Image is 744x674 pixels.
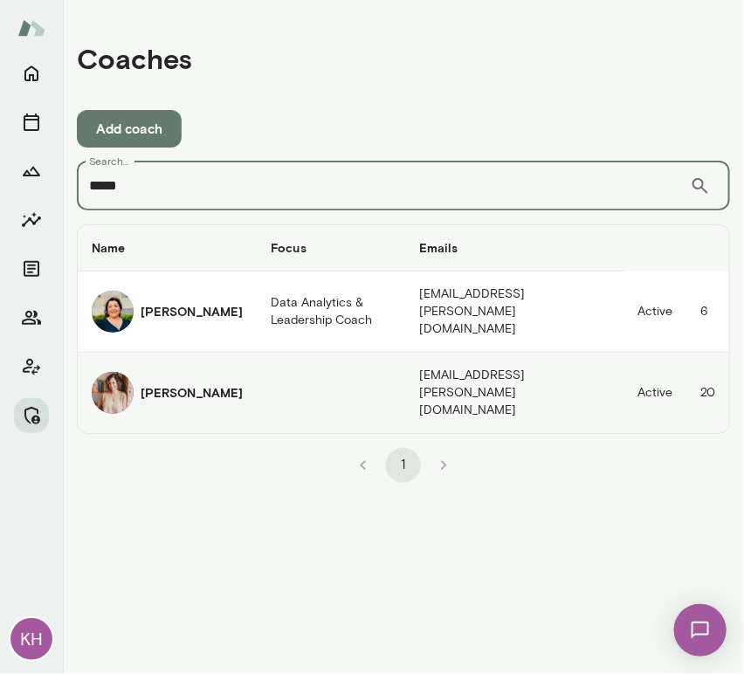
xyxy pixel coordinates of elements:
[92,372,134,414] img: Nancy Alsip
[14,56,49,91] button: Home
[92,239,243,257] h6: Name
[419,239,610,257] h6: Emails
[77,42,192,75] h4: Coaches
[78,225,729,433] table: coaches table
[405,272,623,353] td: [EMAIL_ADDRESS][PERSON_NAME][DOMAIN_NAME]
[14,251,49,286] button: Documents
[14,398,49,433] button: Manage
[623,353,686,433] td: Active
[14,203,49,237] button: Insights
[686,272,729,353] td: 6
[257,272,405,353] td: Data Analytics & Leadership Coach
[386,448,421,483] button: page 1
[14,105,49,140] button: Sessions
[14,300,49,335] button: Members
[405,353,623,433] td: [EMAIL_ADDRESS][PERSON_NAME][DOMAIN_NAME]
[343,448,464,483] nav: pagination navigation
[141,303,243,320] h6: [PERSON_NAME]
[141,384,243,402] h6: [PERSON_NAME]
[10,618,52,660] div: KH
[271,239,391,257] h6: Focus
[77,434,730,483] div: pagination
[77,110,182,147] button: Add coach
[14,349,49,384] button: Client app
[14,154,49,189] button: Growth Plan
[623,272,686,353] td: Active
[17,11,45,45] img: Mento
[686,353,729,433] td: 20
[89,154,129,168] label: Search...
[92,291,134,333] img: Lara Indrikovs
